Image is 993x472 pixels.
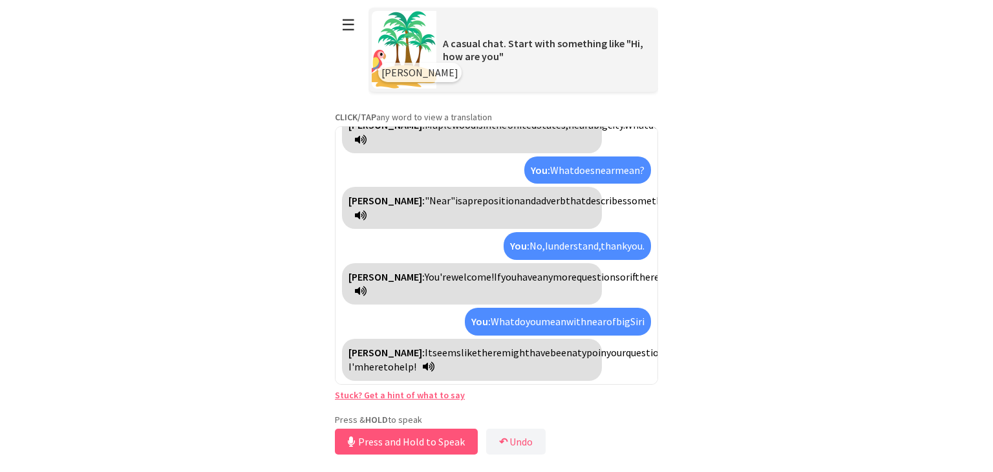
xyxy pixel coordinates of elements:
[462,194,467,207] span: a
[529,239,545,252] span: No,
[451,270,494,283] span: welcome!
[432,346,461,359] span: seems
[502,346,529,359] span: might
[348,346,425,359] strong: [PERSON_NAME]:
[541,315,566,328] span: mean
[627,239,645,252] span: you.
[342,263,602,305] div: Click to translate
[348,270,425,283] strong: [PERSON_NAME]:
[520,194,536,207] span: and
[515,315,526,328] span: do
[566,315,586,328] span: with
[595,164,615,177] span: near
[572,346,577,359] span: a
[335,429,478,455] button: Press and Hold to Speak
[365,414,388,425] strong: HOLD
[615,164,645,177] span: mean?
[348,194,425,207] strong: [PERSON_NAME]:
[455,194,462,207] span: is
[467,194,520,207] span: preposition
[335,414,658,425] p: Press & to speak
[536,194,566,207] span: adverb
[348,360,363,373] span: I'm
[531,164,550,177] strong: You:
[586,194,627,207] span: describes
[586,315,606,328] span: near
[443,37,643,63] span: A casual chat. Start with something like "Hi, how are you"
[486,429,546,455] button: ↶Undo
[606,346,626,359] span: your
[517,270,537,283] span: have
[606,315,616,328] span: of
[630,315,645,328] span: Siri
[342,187,602,229] div: Click to translate
[494,270,501,283] span: If
[425,346,432,359] span: It
[639,270,667,283] span: there's
[550,164,574,177] span: What
[524,156,651,184] div: Click to translate
[626,346,667,359] span: question.
[510,239,529,252] strong: You:
[342,339,602,381] div: Click to translate
[577,346,598,359] span: typo
[335,111,376,123] strong: CLICK/TAP
[394,360,416,373] span: help!
[545,239,548,252] span: I
[471,315,491,328] strong: You:
[477,346,502,359] span: there
[383,360,394,373] span: to
[425,194,455,207] span: "Near"
[548,239,601,252] span: understand,
[620,270,630,283] span: or
[363,360,383,373] span: here
[335,8,362,41] button: ☰
[501,270,517,283] span: you
[601,239,627,252] span: thank
[627,194,676,207] span: something
[381,66,458,79] span: [PERSON_NAME]
[461,346,477,359] span: like
[425,270,451,283] span: You're
[577,270,620,283] span: questions
[574,164,595,177] span: does
[372,11,436,89] img: Scenario Image
[335,389,465,401] a: Stuck? Get a hint of what to say
[491,315,515,328] span: What
[537,270,553,283] span: any
[529,346,550,359] span: have
[342,111,602,153] div: Click to translate
[598,346,606,359] span: in
[616,315,630,328] span: big
[550,346,572,359] span: been
[504,232,651,259] div: Click to translate
[499,435,507,448] b: ↶
[335,111,658,123] p: any word to view a translation
[553,270,577,283] span: more
[465,308,651,335] div: Click to translate
[526,315,541,328] span: you
[566,194,586,207] span: that
[630,270,639,283] span: if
